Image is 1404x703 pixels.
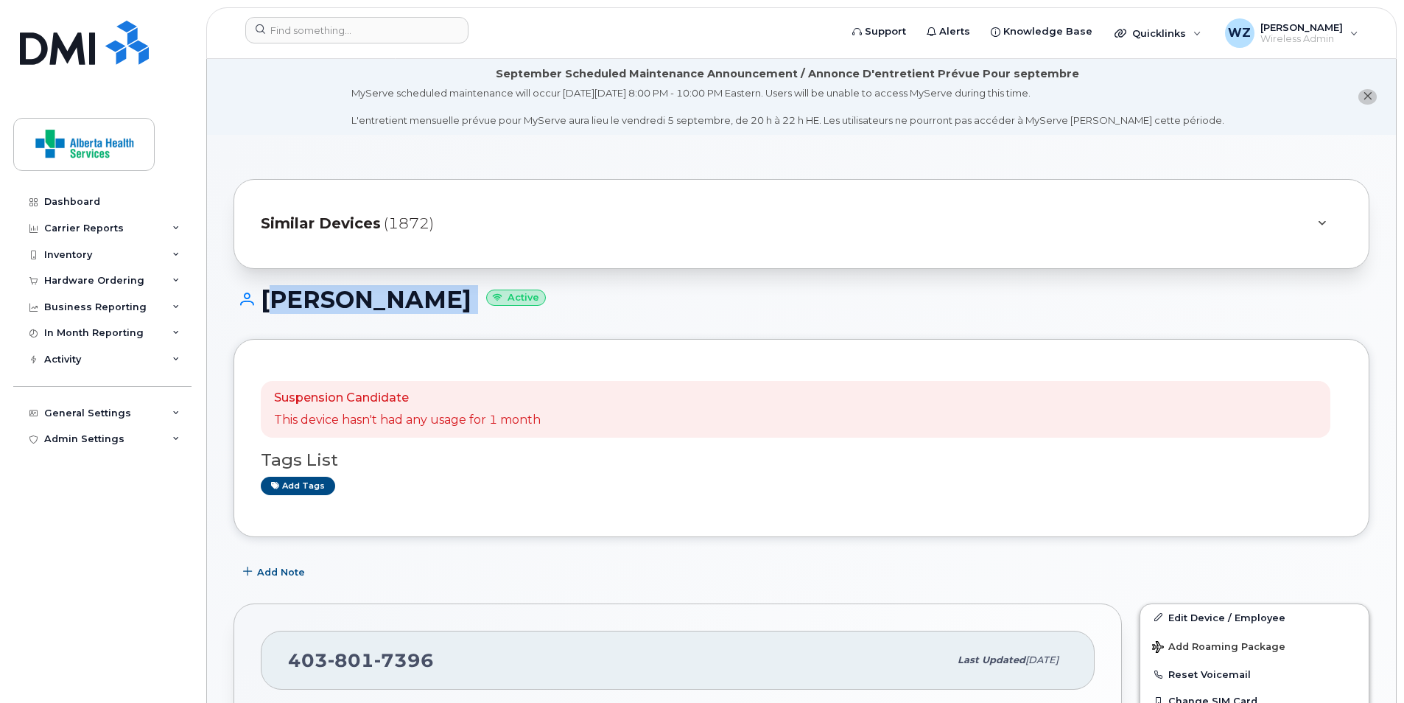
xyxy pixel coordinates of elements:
[274,390,541,407] p: Suspension Candidate
[384,213,434,234] span: (1872)
[288,649,434,671] span: 403
[261,451,1342,469] h3: Tags List
[486,290,546,307] small: Active
[257,565,305,579] span: Add Note
[1025,654,1059,665] span: [DATE]
[1140,631,1369,661] button: Add Roaming Package
[496,66,1079,82] div: September Scheduled Maintenance Announcement / Annonce D'entretient Prévue Pour septembre
[374,649,434,671] span: 7396
[958,654,1025,665] span: Last updated
[261,213,381,234] span: Similar Devices
[351,86,1224,127] div: MyServe scheduled maintenance will occur [DATE][DATE] 8:00 PM - 10:00 PM Eastern. Users will be u...
[1140,604,1369,631] a: Edit Device / Employee
[1152,641,1285,655] span: Add Roaming Package
[328,649,374,671] span: 801
[261,477,335,495] a: Add tags
[234,559,317,586] button: Add Note
[1358,89,1377,105] button: close notification
[1140,661,1369,688] button: Reset Voicemail
[234,287,1369,312] h1: [PERSON_NAME]
[274,412,541,429] p: This device hasn't had any usage for 1 month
